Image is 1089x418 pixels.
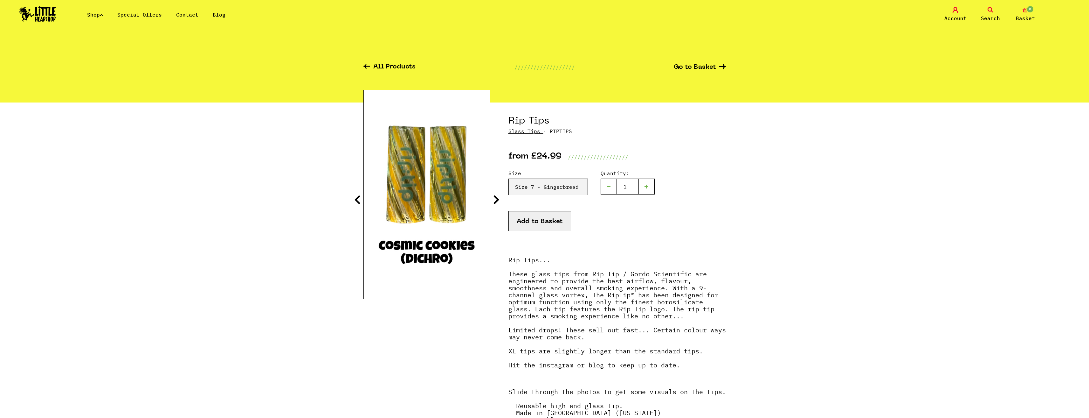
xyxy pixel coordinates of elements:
[508,127,726,135] p: · RIPTIPS
[1010,7,1041,22] a: 0 Basket
[1016,14,1035,22] span: Basket
[981,14,1000,22] span: Search
[363,64,416,71] a: All Products
[674,64,726,71] a: Go to Basket
[19,6,56,22] img: Little Head Shop Logo
[117,11,162,18] a: Special Offers
[213,11,225,18] a: Blog
[508,169,588,177] label: Size
[1026,5,1034,13] span: 0
[944,14,967,22] span: Account
[364,116,490,273] img: Rip Tips image 11
[508,115,726,127] h1: Rip Tips
[176,11,198,18] a: Contact
[508,128,540,134] a: Glass Tips
[508,256,726,369] strong: Rip Tips... These glass tips from Rip Tip / Gordo Scientific are engineered to provide the best a...
[508,153,562,161] p: from £24.99
[975,7,1006,22] a: Search
[568,153,628,161] p: ///////////////////
[601,169,655,177] label: Quantity:
[617,179,639,195] input: 1
[87,11,103,18] a: Shop
[514,63,575,71] p: ///////////////////
[508,211,571,231] button: Add to Basket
